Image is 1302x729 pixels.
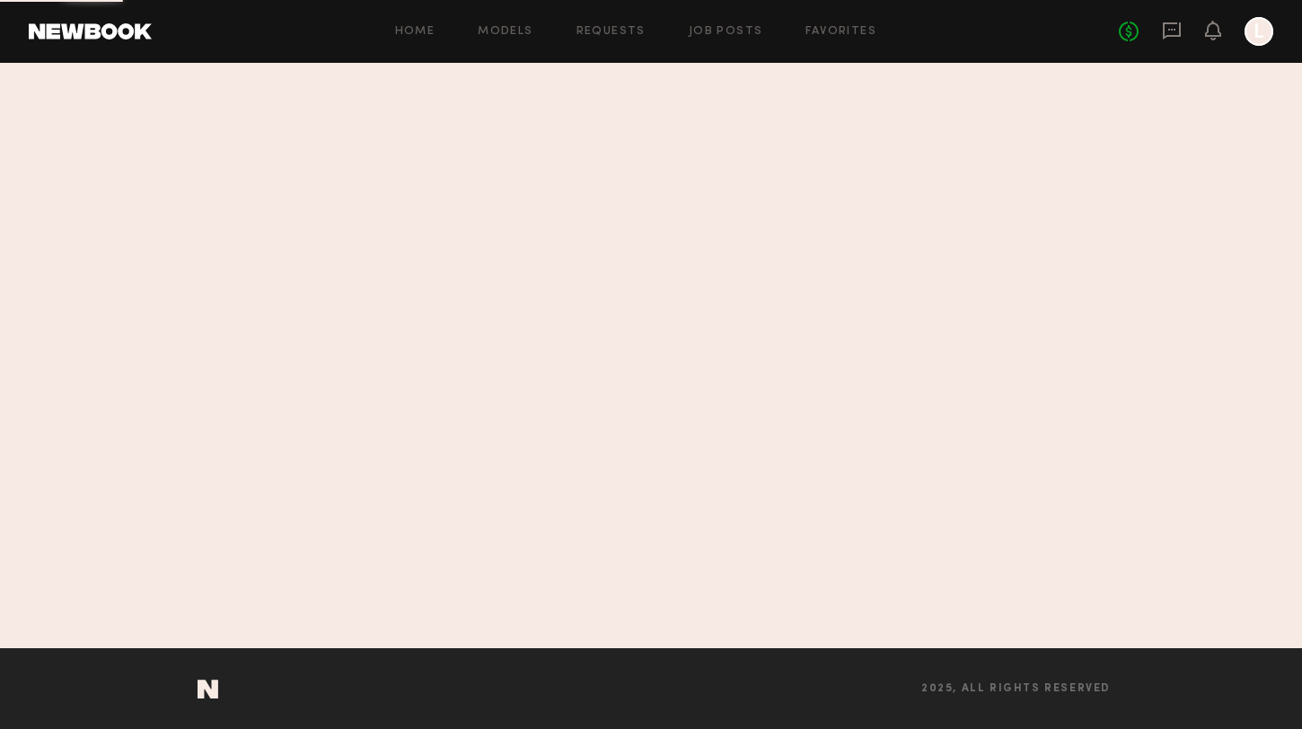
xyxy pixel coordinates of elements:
[576,26,646,38] a: Requests
[805,26,876,38] a: Favorites
[478,26,532,38] a: Models
[395,26,435,38] a: Home
[689,26,763,38] a: Job Posts
[921,683,1111,695] span: 2025, all rights reserved
[1245,17,1273,46] a: L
